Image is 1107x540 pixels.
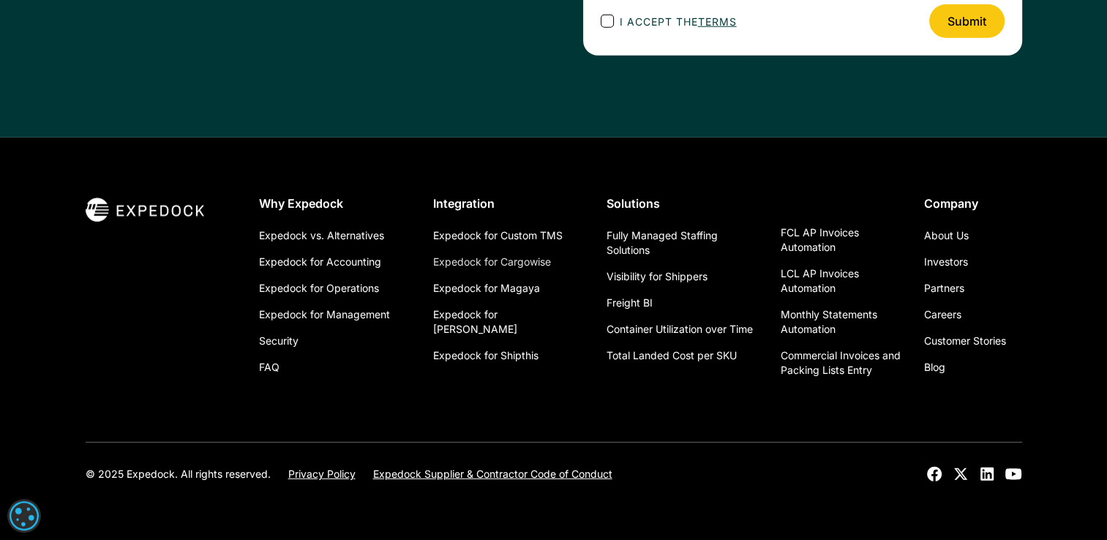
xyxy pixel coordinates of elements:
a: Freight BI [607,290,653,316]
div: © 2025 Expedock. All rights reserved. [86,467,271,481]
a: Blog [924,354,945,380]
a: Container Utilization over Time [607,316,753,342]
a: Privacy Policy [288,467,356,481]
a: terms [698,15,737,28]
a: Expedock for Accounting [259,249,381,275]
input: Submit [929,4,1005,38]
div: Solutions [607,196,757,211]
a: Expedock for Shipthis [433,342,539,369]
a: Visibility for Shippers [607,263,708,290]
a: Expedock for [PERSON_NAME] [433,301,584,342]
a: Commercial Invoices and Packing Lists Entry [781,342,901,383]
a: Expedock for Cargowise [433,249,551,275]
a: Expedock for Management [259,301,390,328]
span: I accept the [620,14,737,29]
a: Total Landed Cost per SKU [607,342,737,369]
a: About Us [924,222,969,249]
a: Security [259,328,299,354]
a: Expedock Supplier & Contractor Code of Conduct [373,467,612,481]
a: Customer Stories [924,328,1006,354]
div: Why Expedock [259,196,410,211]
a: Expedock for Custom TMS [433,222,563,249]
a: Expedock vs. Alternatives [259,222,384,249]
a: FCL AP Invoices Automation [781,220,901,260]
a: Partners [924,275,964,301]
iframe: Chat Widget [863,382,1107,540]
a: Fully Managed Staffing Solutions [607,222,757,263]
div: Integration [433,196,584,211]
div: Widget de chat [863,382,1107,540]
a: Monthly Statements Automation [781,301,901,342]
a: FAQ [259,354,279,380]
a: Investors [924,249,968,275]
div: Company [924,196,1022,211]
a: Expedock for Operations [259,275,379,301]
a: Careers [924,301,961,328]
a: Expedock for Magaya [433,275,540,301]
a: LCL AP Invoices Automation [781,260,901,301]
